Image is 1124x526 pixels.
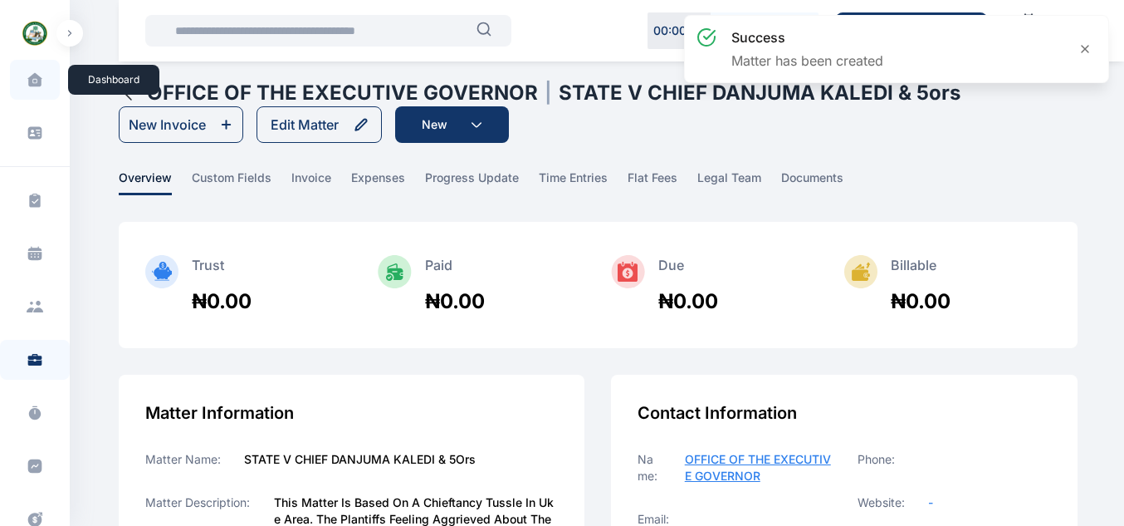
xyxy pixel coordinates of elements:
[119,170,172,195] span: overview
[539,170,628,195] a: time entries
[10,60,60,100] a: dashboard
[271,115,339,135] div: Edit Matter
[192,288,252,315] div: ₦0.00
[697,170,781,195] a: legal team
[658,288,718,315] div: ₦0.00
[858,451,895,468] label: Phone:
[425,255,485,288] div: Paid
[928,494,933,511] a: -
[192,170,271,195] span: custom fields
[628,170,697,195] a: flat fees
[685,452,831,483] span: OFFICE OF THE EXECUTIVE GOVERNOR
[781,170,843,195] span: documents
[539,170,608,195] span: time entries
[192,170,291,195] a: custom fields
[351,170,405,195] span: expenses
[425,170,539,195] a: progress update
[638,451,661,484] label: Name:
[244,451,476,468] label: STATE V CHIEF DANJUMA KALEDI & 5Ors
[291,170,351,195] a: invoice
[129,115,206,135] div: New Invoice
[628,170,677,195] span: flat fees
[653,22,705,39] p: 00 : 00 : 00
[731,27,883,47] h3: success
[545,80,552,106] span: |
[425,288,485,315] div: ₦0.00
[425,170,519,195] span: progress update
[685,451,831,484] a: OFFICE OF THE EXECUTIVE GOVERNOR
[697,170,761,195] span: legal team
[638,401,1051,425] div: Contact Information
[658,255,718,288] div: Due
[192,255,252,288] div: Trust
[147,80,538,106] h1: OFFICE OF THE EXECUTIVE GOVERNOR
[395,106,509,143] button: New
[1000,6,1057,56] a: Calendar
[781,170,863,195] a: documents
[559,80,960,106] h1: STATE V CHIEF DANJUMA KALEDI & 5ors
[891,255,951,288] div: Billable
[891,288,951,315] div: ₦0.00
[145,451,221,468] label: Matter Name:
[145,401,559,425] div: Matter Information
[257,106,382,143] button: Edit Matter
[291,170,331,195] span: invoice
[858,494,905,511] label: Website:
[119,170,192,195] a: overview
[351,170,425,195] a: expenses
[119,106,243,143] button: New Invoice
[731,51,883,71] p: Matter has been created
